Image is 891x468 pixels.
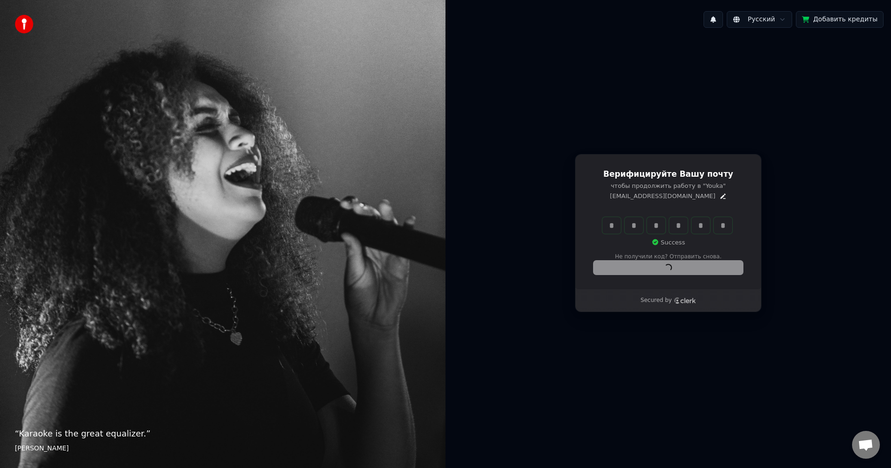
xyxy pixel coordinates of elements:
a: Открытый чат [852,431,880,459]
footer: [PERSON_NAME] [15,444,431,453]
a: Clerk logo [674,297,696,304]
h1: Верифицируйте Вашу почту [594,169,743,180]
img: youka [15,15,33,33]
p: “ Karaoke is the great equalizer. ” [15,427,431,440]
p: Secured by [640,297,671,304]
button: Добавить кредиты [796,11,884,28]
p: [EMAIL_ADDRESS][DOMAIN_NAME] [610,192,715,200]
p: чтобы продолжить работу в "Youka" [594,182,743,190]
p: Success [652,238,685,247]
button: Edit [719,192,727,200]
div: Verification code input [600,215,734,236]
